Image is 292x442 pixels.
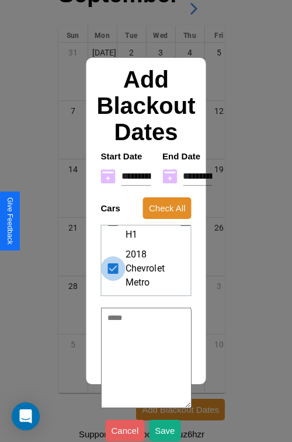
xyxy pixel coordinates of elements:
[149,420,180,441] button: Save
[12,402,40,430] div: Open Intercom Messenger
[101,203,120,213] h4: Cars
[106,420,145,441] button: Cancel
[101,151,151,161] h4: Start Date
[126,248,165,290] span: 2018 Chevrolet Metro
[143,197,192,219] button: Check All
[6,197,14,245] div: Give Feedback
[126,200,165,242] span: 2021 Hummer H1
[95,67,197,145] h2: Add Blackout Dates
[162,151,213,161] h4: End Date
